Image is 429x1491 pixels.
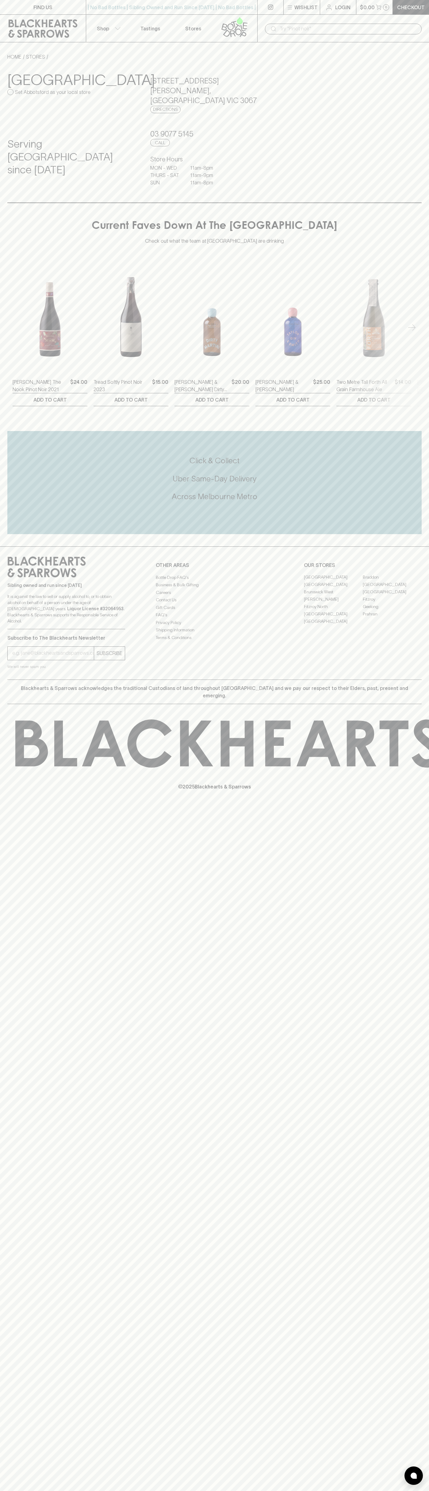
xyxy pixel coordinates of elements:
[12,648,94,658] input: e.g. jane@blackheartsandsparrows.com.au
[156,596,274,604] a: Contact Us
[13,378,68,393] a: [PERSON_NAME] The Nook Pinot Noir 2021
[7,634,125,641] p: Subscribe to The Blackhearts Newsletter
[7,456,422,466] h5: Click & Collect
[304,611,363,618] a: [GEOGRAPHIC_DATA]
[336,393,411,406] button: ADD TO CART
[7,664,125,670] p: We will never spam you
[7,474,422,484] h5: Uber Same-Day Delivery
[411,1473,417,1479] img: bubble-icon
[304,561,422,569] p: OUR STORES
[150,76,278,106] h5: [STREET_ADDRESS][PERSON_NAME] , [GEOGRAPHIC_DATA] VIC 3067
[156,581,274,589] a: Business & Bulk Gifting
[304,574,363,581] a: [GEOGRAPHIC_DATA]
[129,15,172,42] a: Tastings
[156,589,274,596] a: Careers
[150,171,181,179] p: THURS - SAT
[397,4,425,11] p: Checkout
[190,164,221,171] p: 11am - 8pm
[336,378,392,393] a: Two Metre Tall Forth All Grain Farmhouse Ale
[363,611,422,618] a: Prahran
[152,378,168,393] p: $15.00
[304,581,363,588] a: [GEOGRAPHIC_DATA]
[363,581,422,588] a: [GEOGRAPHIC_DATA]
[174,378,229,393] a: [PERSON_NAME] & [PERSON_NAME] Dirty Martini Cocktail
[7,491,422,502] h5: Across Melbourne Metro
[114,396,148,403] p: ADD TO CART
[363,574,422,581] a: Braddon
[255,262,330,369] img: Taylor & Smith Gin
[92,220,337,233] h4: Current Faves Down At The [GEOGRAPHIC_DATA]
[294,4,318,11] p: Wishlist
[174,393,249,406] button: ADD TO CART
[7,582,125,588] p: Sibling owned and run since [DATE]
[174,262,249,369] img: Taylor & Smith Dirty Martini Cocktail
[13,262,87,369] img: Buller The Nook Pinot Noir 2021
[97,649,122,657] p: SUBSCRIBE
[67,606,124,611] strong: Liquor License #32064953
[276,396,310,403] p: ADD TO CART
[385,6,387,9] p: 0
[150,179,181,186] p: SUN
[94,393,168,406] button: ADD TO CART
[304,588,363,596] a: Brunswick West
[304,618,363,625] a: [GEOGRAPHIC_DATA]
[363,588,422,596] a: [GEOGRAPHIC_DATA]
[255,378,311,393] a: [PERSON_NAME] & [PERSON_NAME]
[190,171,221,179] p: 11am - 9pm
[363,596,422,603] a: Fitzroy
[395,378,411,393] p: $14.00
[150,154,278,164] h6: Store Hours
[33,396,67,403] p: ADD TO CART
[140,25,160,32] p: Tastings
[304,596,363,603] a: [PERSON_NAME]
[185,25,201,32] p: Stores
[280,24,417,34] input: Try "Pinot noir"
[7,54,21,60] a: HOME
[156,574,274,581] a: Bottle Drop FAQ's
[7,593,125,624] p: It is against the law to sell or supply alcohol to, or to obtain alcohol on behalf of a person un...
[33,4,52,11] p: FIND US
[13,393,87,406] button: ADD TO CART
[145,233,284,245] p: Check out what the team at [GEOGRAPHIC_DATA] are drinking
[313,378,330,393] p: $25.00
[94,378,150,393] a: Tread Softly Pinot Noir 2023
[335,4,350,11] p: Login
[150,139,170,146] a: Call
[156,626,274,634] a: Shipping Information
[156,611,274,619] a: FAQ's
[156,604,274,611] a: Gift Cards
[15,88,90,96] p: Set Abbotsford as your local store
[7,71,136,88] h3: [GEOGRAPHIC_DATA]
[360,4,375,11] p: $0.00
[156,561,274,569] p: OTHER AREAS
[70,378,87,393] p: $24.00
[86,15,129,42] button: Shop
[255,393,330,406] button: ADD TO CART
[336,262,411,369] img: Two Metre Tall Forth All Grain Farmhouse Ale
[7,138,136,176] h4: Serving [GEOGRAPHIC_DATA] since [DATE]
[12,684,417,699] p: Blackhearts & Sparrows acknowledges the traditional Custodians of land throughout [GEOGRAPHIC_DAT...
[363,603,422,611] a: Geelong
[26,54,45,60] a: STORES
[150,106,181,113] a: Directions
[232,378,249,393] p: $20.00
[156,634,274,641] a: Terms & Conditions
[195,396,229,403] p: ADD TO CART
[156,619,274,626] a: Privacy Policy
[150,129,278,139] h5: 03 9077 5145
[357,396,391,403] p: ADD TO CART
[97,25,109,32] p: Shop
[150,164,181,171] p: MON - WED
[190,179,221,186] p: 11am - 8pm
[172,15,215,42] a: Stores
[94,647,125,660] button: SUBSCRIBE
[304,603,363,611] a: Fitzroy North
[7,431,422,534] div: Call to action block
[94,262,168,369] img: Tread Softly Pinot Noir 2023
